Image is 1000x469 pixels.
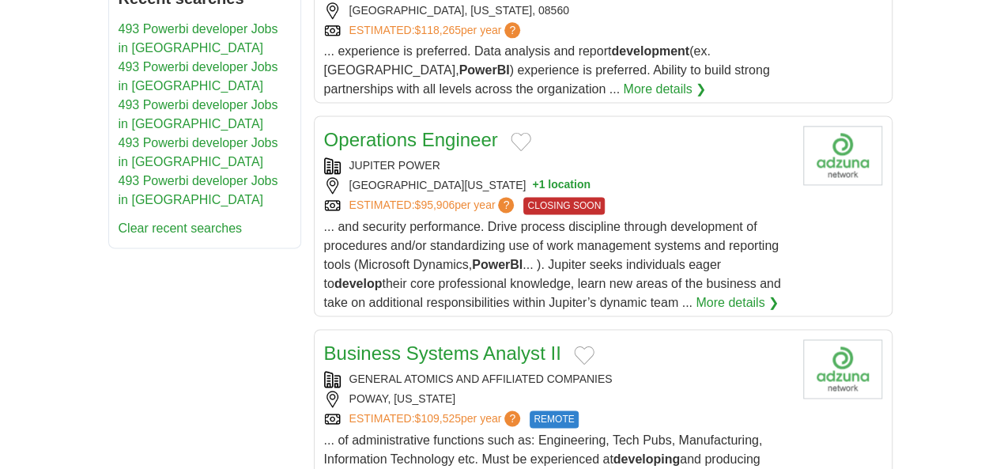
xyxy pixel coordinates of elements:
[532,177,538,194] span: +
[532,177,591,194] button: +1 location
[324,157,791,174] div: JUPITER POWER
[324,2,791,19] div: [GEOGRAPHIC_DATA], [US_STATE], 08560
[530,410,578,428] span: REMOTE
[119,98,278,130] a: 493 Powerbi developer Jobs in [GEOGRAPHIC_DATA]
[523,197,605,214] span: CLOSING SOON
[349,197,518,214] a: ESTIMATED:$95,906per year?
[119,221,243,235] a: Clear recent searches
[504,22,520,38] span: ?
[324,342,561,364] a: Business Systems Analyst II
[324,391,791,407] div: POWAY, [US_STATE]
[504,410,520,426] span: ?
[414,199,455,211] span: $95,906
[349,22,524,39] a: ESTIMATED:$118,265per year?
[349,410,524,428] a: ESTIMATED:$109,525per year?
[414,24,460,36] span: $118,265
[119,174,278,206] a: 493 Powerbi developer Jobs in [GEOGRAPHIC_DATA]
[459,63,510,77] strong: PowerBI
[623,80,706,99] a: More details ❯
[324,44,770,96] span: ... experience is preferred. Data analysis and report (ex. [GEOGRAPHIC_DATA], ) experience is pre...
[324,177,791,194] div: [GEOGRAPHIC_DATA][US_STATE]
[414,412,460,425] span: $109,525
[119,60,278,93] a: 493 Powerbi developer Jobs in [GEOGRAPHIC_DATA]
[119,22,278,55] a: 493 Powerbi developer Jobs in [GEOGRAPHIC_DATA]
[803,339,882,399] img: Company logo
[511,132,531,151] button: Add to favorite jobs
[324,371,791,388] div: GENERAL ATOMICS AND AFFILIATED COMPANIES
[696,293,779,312] a: More details ❯
[574,346,594,365] button: Add to favorite jobs
[324,220,781,309] span: ... and security performance. Drive process discipline through development of procedures and/or s...
[613,452,680,466] strong: developing
[803,126,882,185] img: Company logo
[472,258,523,271] strong: PowerBI
[334,277,382,290] strong: develop
[611,44,689,58] strong: development
[324,129,498,150] a: Operations Engineer
[119,136,278,168] a: 493 Powerbi developer Jobs in [GEOGRAPHIC_DATA]
[498,197,514,213] span: ?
